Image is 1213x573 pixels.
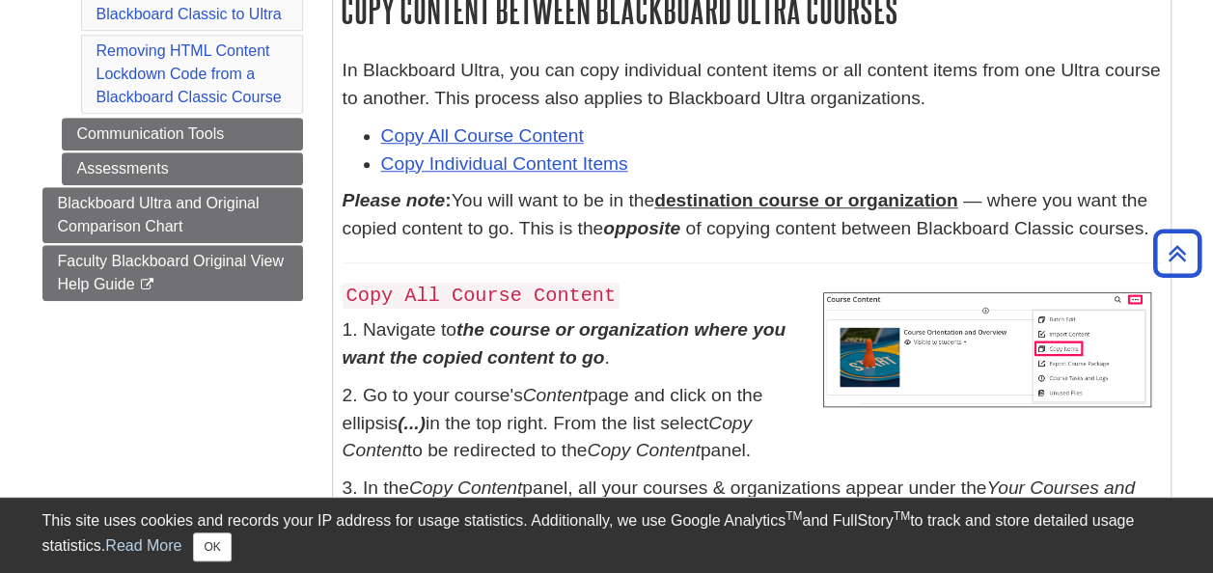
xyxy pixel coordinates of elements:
[654,190,958,210] u: destination course or organization
[62,152,303,185] a: Assessments
[523,385,588,405] em: Content
[42,245,303,301] a: Faculty Blackboard Original View Help Guide
[343,413,752,461] em: Copy Content
[193,532,231,561] button: Close
[587,440,700,460] em: Copy Content
[58,253,284,292] span: Faculty Blackboard Original View Help Guide
[58,195,260,234] span: Blackboard Ultra and Original Comparison Chart
[96,42,282,105] a: Removing HTML Content Lockdown Code from a Blackboard Classic Course
[42,187,303,243] a: Blackboard Ultra and Original Comparison Chart
[603,218,680,238] strong: opposite
[343,477,1135,526] em: Your Courses and Organizations
[343,316,1161,372] p: 1. Navigate to .
[409,477,522,498] em: Copy Content
[343,187,1161,243] p: You will want to be in the — where you want the copied content to go. This is the of copying cont...
[343,283,620,309] code: Copy All Course Content
[42,509,1172,561] div: This site uses cookies and records your IP address for usage statistics. Additionally, we use Goo...
[398,413,426,433] em: (...)
[343,475,1161,531] p: 3. In the panel, all your courses & organizations appear under the list. You can use the search t...
[343,382,1161,465] p: 2. Go to your course's page and click on the ellipsis in the top right. From the list select to b...
[105,537,181,554] a: Read More
[786,509,802,523] sup: TM
[381,153,628,174] a: Copy Individual Content Items
[1146,240,1208,266] a: Back to Top
[343,319,786,368] strong: the course or organization where you want the copied content to go
[381,125,584,146] a: Copy All Course Content
[343,190,452,210] strong: :
[343,190,446,210] em: Please note
[894,509,910,523] sup: TM
[343,57,1161,113] p: In Blackboard Ultra, you can copy individual content items or all content items from one Ultra co...
[139,279,155,291] i: This link opens in a new window
[62,118,303,150] a: Communication Tools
